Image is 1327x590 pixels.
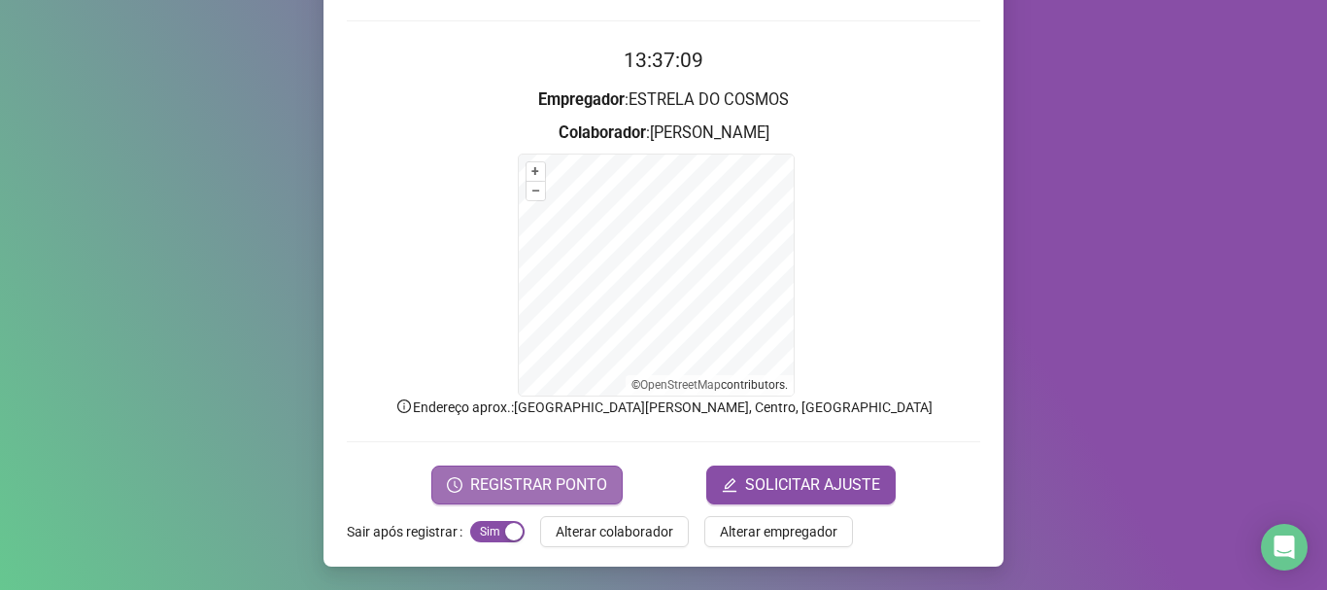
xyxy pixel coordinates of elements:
[624,49,703,72] time: 13:37:09
[722,477,737,493] span: edit
[527,182,545,200] button: –
[556,521,673,542] span: Alterar colaborador
[347,87,980,113] h3: : ESTRELA DO COSMOS
[527,162,545,181] button: +
[395,398,413,415] span: info-circle
[559,123,646,142] strong: Colaborador
[1261,524,1308,571] div: Open Intercom Messenger
[431,466,623,504] button: REGISTRAR PONTO
[631,378,788,392] li: © contributors.
[347,121,980,146] h3: : [PERSON_NAME]
[447,477,462,493] span: clock-circle
[745,473,880,497] span: SOLICITAR AJUSTE
[640,378,721,392] a: OpenStreetMap
[538,90,625,109] strong: Empregador
[720,521,837,542] span: Alterar empregador
[347,397,980,418] p: Endereço aprox. : [GEOGRAPHIC_DATA][PERSON_NAME], Centro, [GEOGRAPHIC_DATA]
[470,473,607,497] span: REGISTRAR PONTO
[347,516,470,547] label: Sair após registrar
[704,516,853,547] button: Alterar empregador
[706,466,896,504] button: editSOLICITAR AJUSTE
[540,516,689,547] button: Alterar colaborador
